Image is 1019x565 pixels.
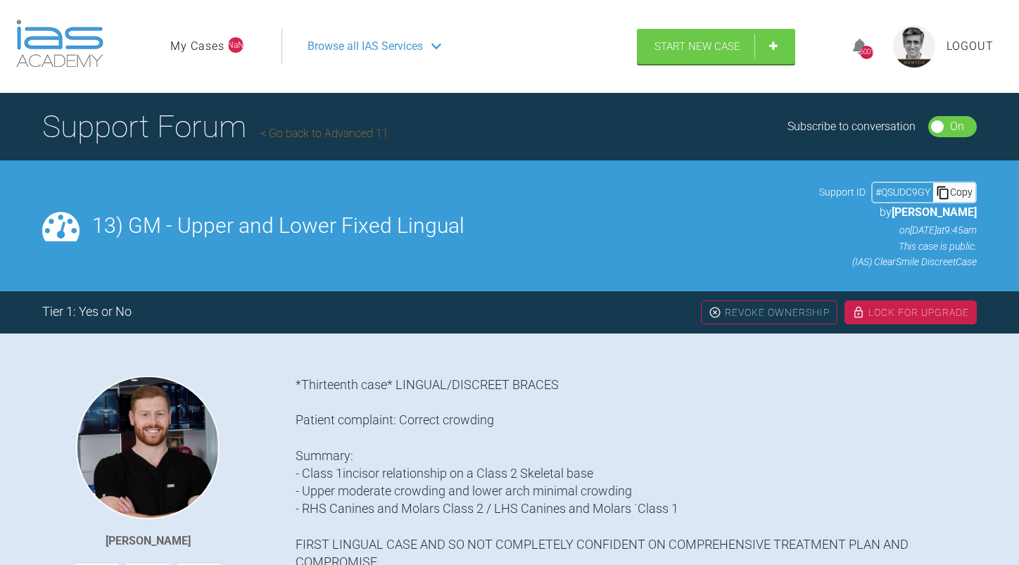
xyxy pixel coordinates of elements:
[860,46,873,59] div: 6001
[16,20,103,68] img: logo-light.3e3ef733.png
[819,239,977,254] p: This case is public.
[787,118,916,136] div: Subscribe to conversation
[308,37,423,56] span: Browse all IAS Services
[260,127,388,140] a: Go back to Advanced 11
[42,302,132,322] div: Tier 1: Yes or No
[654,40,740,53] span: Start New Case
[170,37,224,56] a: My Cases
[947,37,994,56] a: Logout
[701,300,837,324] div: Revoke Ownership
[819,203,977,222] p: by
[228,37,243,53] span: NaN
[106,532,191,550] div: [PERSON_NAME]
[893,25,935,68] img: profile.png
[819,184,866,200] span: Support ID
[92,215,806,236] h2: 13) GM - Upper and Lower Fixed Lingual
[852,306,865,319] img: lock.6dc949b6.svg
[873,184,933,200] div: # QSUDC9GY
[819,254,977,269] p: (IAS) ClearSmile Discreet Case
[709,306,721,319] img: close.456c75e0.svg
[637,29,795,64] a: Start New Case
[950,118,964,136] div: On
[844,300,977,324] div: Lock For Upgrade
[819,222,977,238] p: on [DATE] at 9:45am
[76,376,220,519] img: Diarmuid Devlin
[42,102,388,151] h1: Support Forum
[933,183,975,201] div: Copy
[892,205,977,219] span: [PERSON_NAME]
